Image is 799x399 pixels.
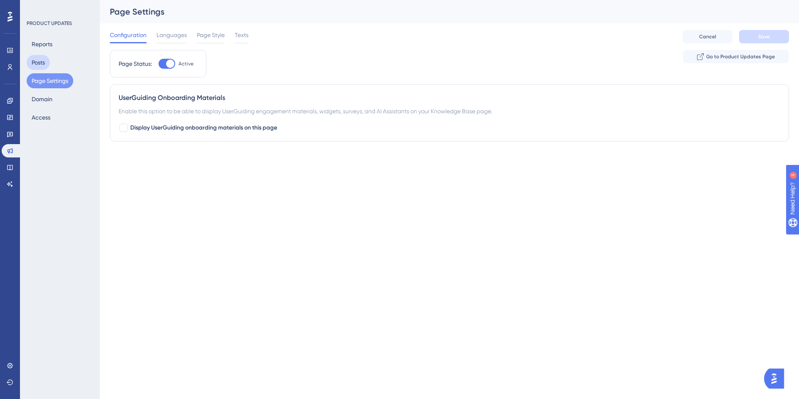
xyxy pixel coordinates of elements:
[119,106,780,116] div: Enable this option to be able to display UserGuiding engagement materials, widgets, surveys, and ...
[179,60,194,67] span: Active
[58,4,60,11] div: 4
[27,73,73,88] button: Page Settings
[197,30,225,40] span: Page Style
[699,33,716,40] span: Cancel
[130,123,277,133] span: Display UserGuiding onboarding materials on this page
[27,110,55,125] button: Access
[27,92,57,107] button: Domain
[156,30,187,40] span: Languages
[20,2,52,12] span: Need Help?
[764,366,789,391] iframe: UserGuiding AI Assistant Launcher
[119,59,152,69] div: Page Status:
[235,30,248,40] span: Texts
[706,53,775,60] span: Go to Product Updates Page
[682,30,732,43] button: Cancel
[110,6,768,17] div: Page Settings
[119,93,780,103] div: UserGuiding Onboarding Materials
[110,30,146,40] span: Configuration
[27,55,50,70] button: Posts
[683,50,789,63] button: Go to Product Updates Page
[27,20,72,27] div: PRODUCT UPDATES
[758,33,770,40] span: Save
[27,37,57,52] button: Reports
[739,30,789,43] button: Save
